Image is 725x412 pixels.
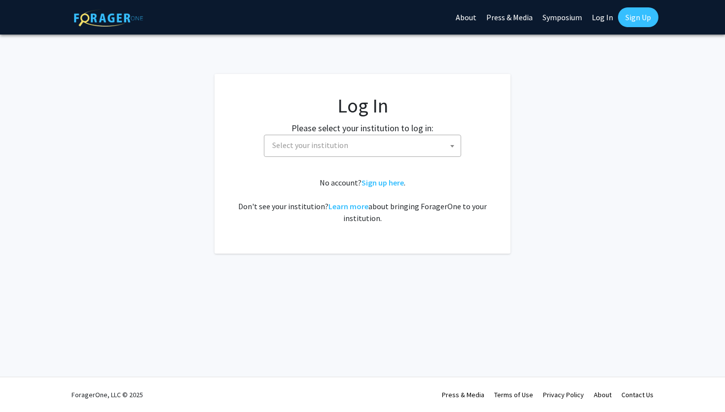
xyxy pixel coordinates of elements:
[291,121,434,135] label: Please select your institution to log in:
[234,94,491,117] h1: Log In
[328,201,368,211] a: Learn more about bringing ForagerOne to your institution
[268,135,461,155] span: Select your institution
[621,390,653,399] a: Contact Us
[74,9,143,27] img: ForagerOne Logo
[234,177,491,224] div: No account? . Don't see your institution? about bringing ForagerOne to your institution.
[72,377,143,412] div: ForagerOne, LLC © 2025
[362,178,404,187] a: Sign up here
[618,7,658,27] a: Sign Up
[594,390,612,399] a: About
[272,140,348,150] span: Select your institution
[442,390,484,399] a: Press & Media
[494,390,533,399] a: Terms of Use
[543,390,584,399] a: Privacy Policy
[264,135,461,157] span: Select your institution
